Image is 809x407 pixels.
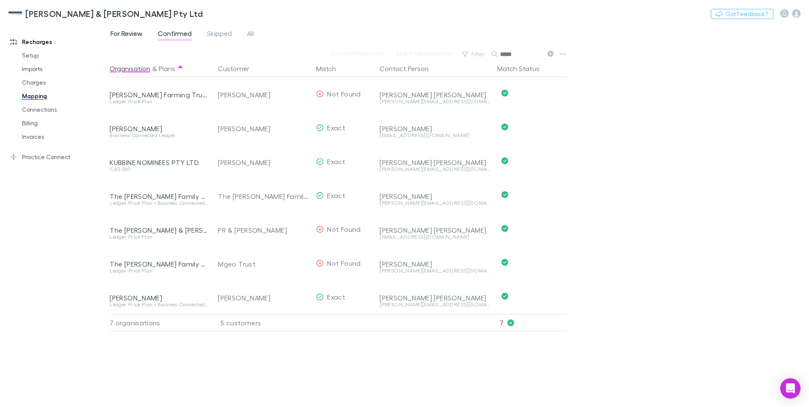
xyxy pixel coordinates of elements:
[327,191,345,199] span: Exact
[500,315,567,331] p: 7
[327,90,360,98] span: Not Found
[14,130,114,143] a: Invoices
[501,90,508,96] svg: Confirmed
[380,294,490,302] div: [PERSON_NAME] [PERSON_NAME]
[327,225,360,233] span: Not Found
[501,225,508,232] svg: Confirmed
[110,268,208,273] div: Ledger Price Plan
[391,48,458,58] button: Skip0 organisations
[316,60,346,77] button: Match
[3,3,208,24] a: [PERSON_NAME] & [PERSON_NAME] Pty Ltd
[458,49,490,59] button: Filter
[110,29,143,40] span: For Review
[14,49,114,62] a: Setup
[25,8,203,19] h3: [PERSON_NAME] & [PERSON_NAME] Pty Ltd
[780,378,801,399] div: Open Intercom Messenger
[380,192,490,201] div: [PERSON_NAME]
[218,281,309,315] div: [PERSON_NAME]
[218,146,309,179] div: [PERSON_NAME]
[497,60,550,77] button: Match Status
[218,179,309,213] div: The [PERSON_NAME] Family Trust
[110,226,208,234] div: The [PERSON_NAME] & [PERSON_NAME] Family Trust
[110,302,208,307] div: Ledger Price Plan • Business Connected Ledger • Ignite
[211,314,313,331] div: 5 customers
[110,294,208,302] div: [PERSON_NAME]
[326,48,391,58] button: Confirm0 matches
[380,133,490,138] div: [EMAIL_ADDRESS][DOMAIN_NAME]
[380,158,490,167] div: [PERSON_NAME] [PERSON_NAME]
[110,192,208,201] div: The [PERSON_NAME] Family Trust
[110,60,208,77] div: &
[218,112,309,146] div: [PERSON_NAME]
[14,116,114,130] a: Billing
[110,260,208,268] div: The [PERSON_NAME] Family Discretionary Trust
[2,150,114,164] a: Practice Connect
[380,302,490,307] div: [PERSON_NAME][EMAIL_ADDRESS][DOMAIN_NAME]
[110,167,208,172] div: CAS 360
[327,293,345,301] span: Exact
[327,157,345,165] span: Exact
[501,124,508,130] svg: Confirmed
[110,133,208,138] div: Business Connected Ledger
[14,62,114,76] a: Imports
[501,293,508,300] svg: Confirmed
[207,29,232,40] span: Skipped
[218,213,309,247] div: PR & [PERSON_NAME]
[380,60,439,77] button: Contact Person
[380,260,490,268] div: [PERSON_NAME]
[159,60,175,77] button: Plans
[158,29,192,40] span: Confirmed
[247,29,254,40] span: All
[501,191,508,198] svg: Confirmed
[14,103,114,116] a: Connections
[380,91,490,99] div: [PERSON_NAME] [PERSON_NAME]
[380,124,490,133] div: [PERSON_NAME]
[501,157,508,164] svg: Confirmed
[327,124,345,132] span: Exact
[711,9,773,19] button: Got Feedback?
[110,60,150,77] button: Organisation
[110,99,208,104] div: Ledger Price Plan
[380,268,490,273] div: [PERSON_NAME][EMAIL_ADDRESS][DOMAIN_NAME][PERSON_NAME]
[110,91,208,99] div: [PERSON_NAME] Farming Trust
[14,76,114,89] a: Charges
[14,89,114,103] a: Mapping
[218,60,259,77] button: Customer
[110,124,208,133] div: [PERSON_NAME]
[8,8,22,19] img: McWhirter & Leong Pty Ltd's Logo
[110,314,211,331] div: 7 organisations
[380,234,490,239] div: [EMAIL_ADDRESS][DOMAIN_NAME]
[218,78,309,112] div: [PERSON_NAME]
[380,201,490,206] div: [PERSON_NAME][EMAIL_ADDRESS][DOMAIN_NAME]
[110,158,208,167] div: KUBBINE NOMINEES PTY LTD
[2,35,114,49] a: Recharges
[218,247,309,281] div: Mgeo Trust
[380,226,490,234] div: [PERSON_NAME] [PERSON_NAME]
[380,167,490,172] div: [PERSON_NAME][EMAIL_ADDRESS][DOMAIN_NAME]
[380,99,490,104] div: [PERSON_NAME][EMAIL_ADDRESS][DOMAIN_NAME]
[501,259,508,266] svg: Confirmed
[327,259,360,267] span: Not Found
[110,201,208,206] div: Ledger Price Plan • Business Connected Ledger
[110,234,208,239] div: Ledger Price Plan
